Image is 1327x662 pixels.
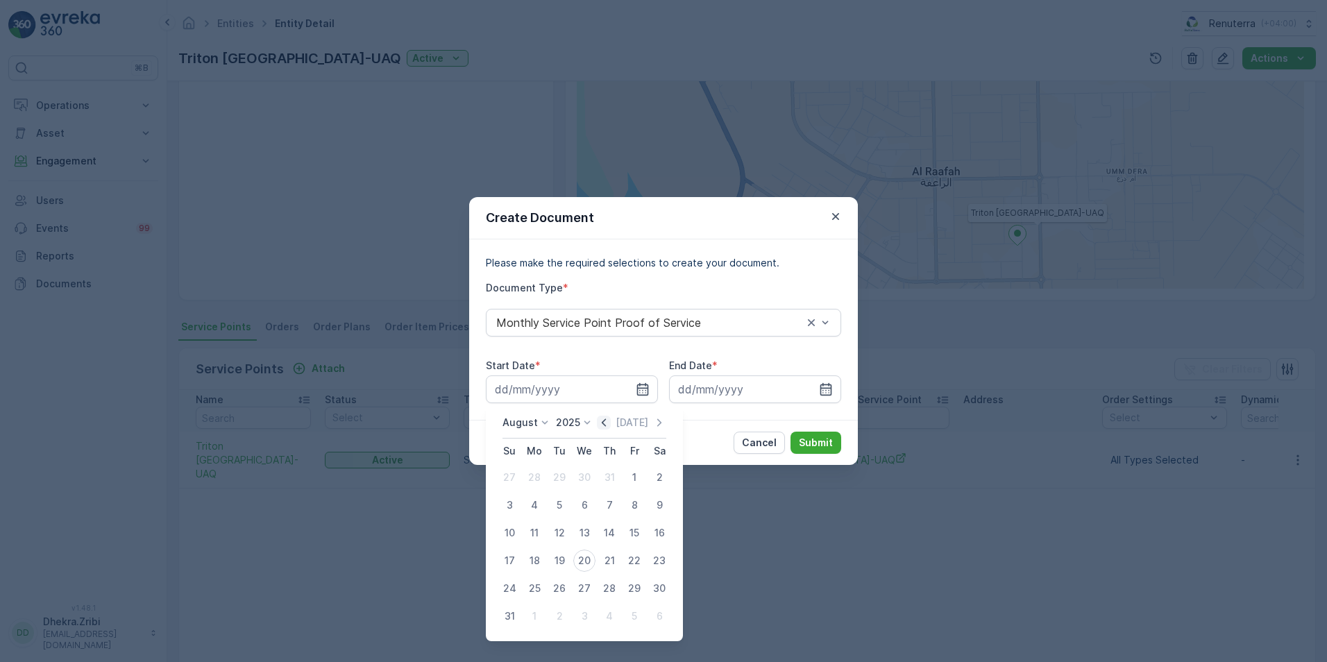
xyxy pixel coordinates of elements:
div: 5 [548,494,570,516]
th: Tuesday [547,439,572,464]
p: [DATE] [616,416,648,430]
div: 29 [548,466,570,489]
p: Cancel [742,436,777,450]
div: 2 [648,466,670,489]
div: 23 [648,550,670,572]
div: 17 [498,550,521,572]
div: 5 [623,605,645,627]
p: 2025 [556,416,580,430]
button: Submit [791,432,841,454]
th: Wednesday [572,439,597,464]
p: Please make the required selections to create your document. [486,256,841,270]
div: 3 [498,494,521,516]
div: 16 [648,522,670,544]
div: 6 [648,605,670,627]
div: 20 [573,550,595,572]
p: Create Document [486,208,594,228]
div: 4 [598,605,620,627]
div: 27 [498,466,521,489]
div: 28 [598,577,620,600]
div: 3 [573,605,595,627]
div: 4 [523,494,546,516]
label: Start Date [486,359,535,371]
div: 14 [598,522,620,544]
input: dd/mm/yyyy [669,375,841,403]
div: 12 [548,522,570,544]
div: 30 [648,577,670,600]
button: Cancel [734,432,785,454]
div: 27 [573,577,595,600]
th: Saturday [647,439,672,464]
div: 26 [548,577,570,600]
div: 22 [623,550,645,572]
p: Submit [799,436,833,450]
label: Document Type [486,282,563,294]
div: 10 [498,522,521,544]
div: 24 [498,577,521,600]
div: 1 [623,466,645,489]
div: 19 [548,550,570,572]
div: 25 [523,577,546,600]
div: 6 [573,494,595,516]
div: 9 [648,494,670,516]
div: 31 [598,466,620,489]
input: dd/mm/yyyy [486,375,658,403]
div: 15 [623,522,645,544]
div: 13 [573,522,595,544]
div: 31 [498,605,521,627]
div: 29 [623,577,645,600]
th: Thursday [597,439,622,464]
div: 8 [623,494,645,516]
th: Sunday [497,439,522,464]
div: 1 [523,605,546,627]
div: 7 [598,494,620,516]
th: Friday [622,439,647,464]
div: 28 [523,466,546,489]
label: End Date [669,359,712,371]
p: August [502,416,538,430]
div: 11 [523,522,546,544]
div: 2 [548,605,570,627]
div: 21 [598,550,620,572]
th: Monday [522,439,547,464]
div: 18 [523,550,546,572]
div: 30 [573,466,595,489]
